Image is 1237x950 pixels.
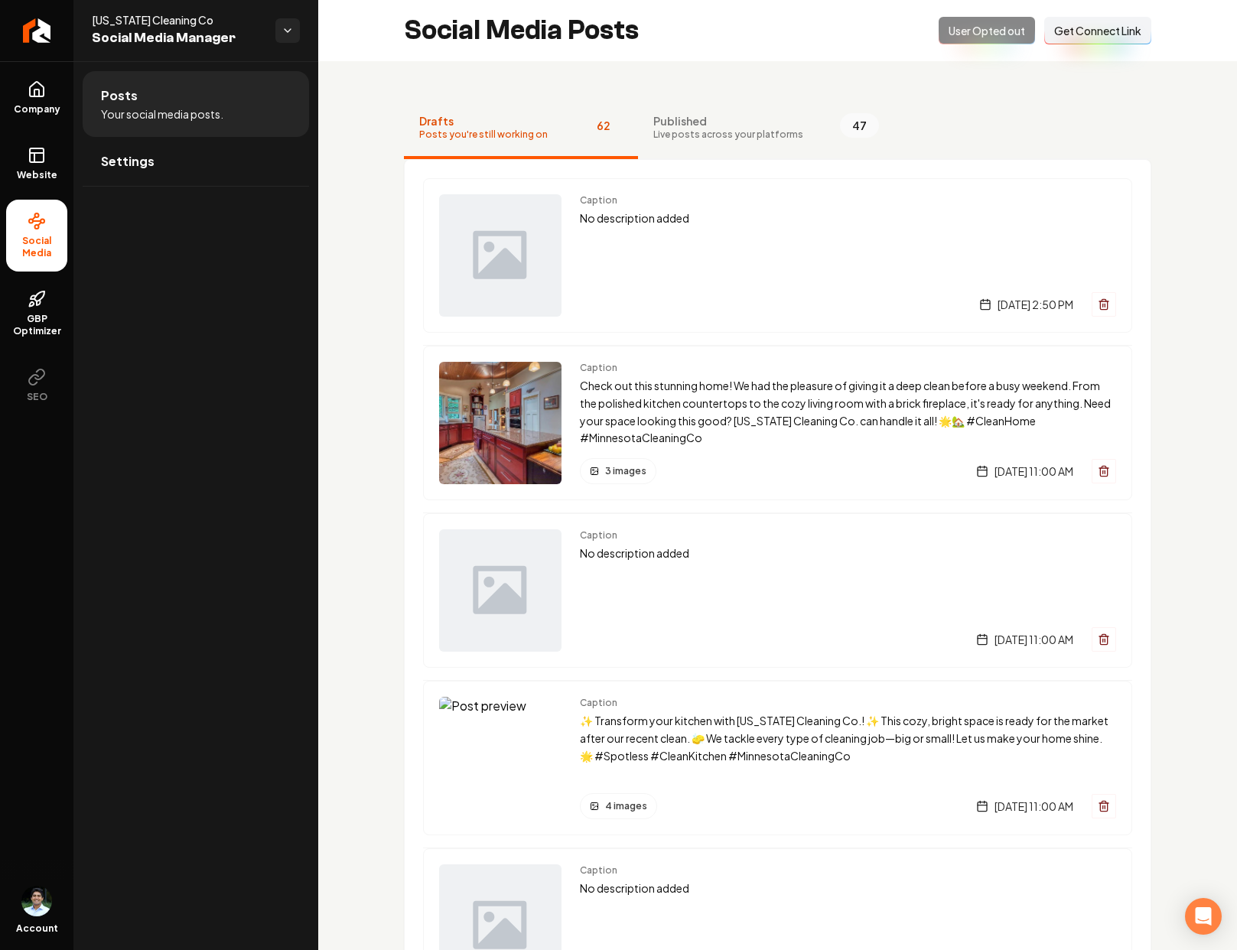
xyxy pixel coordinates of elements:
button: DraftsPosts you're still working on62 [404,98,638,159]
a: Post previewCaptionNo description added[DATE] 2:50 PM [423,178,1132,333]
span: Posts [101,86,138,105]
span: Account [16,922,58,935]
img: Post preview [439,362,562,484]
span: Caption [580,194,1116,207]
span: Caption [580,864,1116,877]
img: Arwin Rahmatpanah [21,886,52,916]
a: Company [6,68,67,128]
img: Rebolt Logo [23,18,51,43]
nav: Tabs [404,98,1151,159]
img: Post preview [439,697,562,819]
h2: Social Media Posts [404,15,639,46]
a: Post previewCaptionCheck out this stunning home! We had the pleasure of giving it a deep clean be... [423,345,1132,500]
span: Social Media Manager [92,28,263,49]
p: No description added [580,210,1116,227]
div: Open Intercom Messenger [1185,898,1222,935]
span: [US_STATE] Cleaning Co [92,12,263,28]
span: [DATE] 11:00 AM [994,632,1073,647]
a: Post previewCaptionNo description added[DATE] 11:00 AM [423,512,1132,668]
p: No description added [580,545,1116,562]
span: 4 images [605,800,647,812]
span: GBP Optimizer [6,313,67,337]
p: Check out this stunning home! We had the pleasure of giving it a deep clean before a busy weekend... [580,377,1116,447]
span: Get Connect Link [1054,23,1141,38]
img: Post preview [439,529,562,652]
a: GBP Optimizer [6,278,67,350]
span: Social Media [6,235,67,259]
a: Website [6,134,67,194]
span: [DATE] 11:00 AM [994,464,1073,479]
span: Posts you're still working on [419,129,548,141]
span: SEO [21,391,54,403]
span: Your social media posts. [101,106,223,122]
span: Drafts [419,113,548,129]
span: [DATE] 2:50 PM [998,297,1073,312]
span: Live posts across your platforms [653,129,803,141]
span: Caption [580,362,1116,374]
span: 62 [584,113,623,138]
span: Company [8,103,67,115]
span: 47 [840,113,879,138]
img: Post preview [439,194,562,317]
p: No description added [580,880,1116,897]
p: ✨ Transform your kitchen with [US_STATE] Cleaning Co.! ✨ This cozy, bright space is ready for the... [580,712,1116,764]
span: Caption [580,529,1116,542]
span: Caption [580,697,1116,709]
span: Published [653,113,803,129]
button: Open user button [21,886,52,916]
button: Get Connect Link [1044,17,1151,44]
span: Settings [101,152,155,171]
button: SEO [6,356,67,415]
a: Post previewCaption✨ Transform your kitchen with [US_STATE] Cleaning Co.! ✨ This cozy, bright spa... [423,680,1132,835]
button: PublishedLive posts across your platforms47 [638,98,894,159]
span: Website [11,169,63,181]
span: 3 images [605,465,646,477]
span: [DATE] 11:00 AM [994,799,1073,814]
a: Settings [83,137,309,186]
